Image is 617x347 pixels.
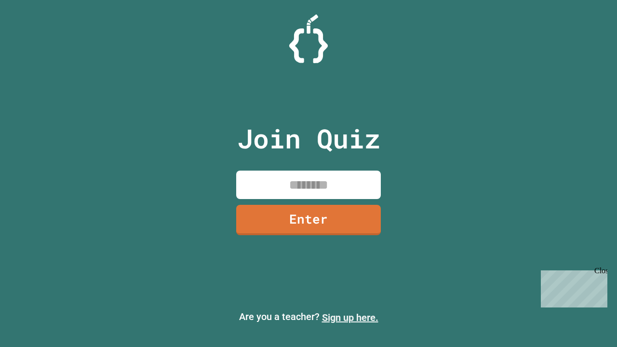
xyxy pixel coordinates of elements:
[8,309,609,325] p: Are you a teacher?
[237,119,380,159] p: Join Quiz
[537,267,607,307] iframe: chat widget
[289,14,328,63] img: Logo.svg
[4,4,67,61] div: Chat with us now!Close
[322,312,378,323] a: Sign up here.
[236,205,381,235] a: Enter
